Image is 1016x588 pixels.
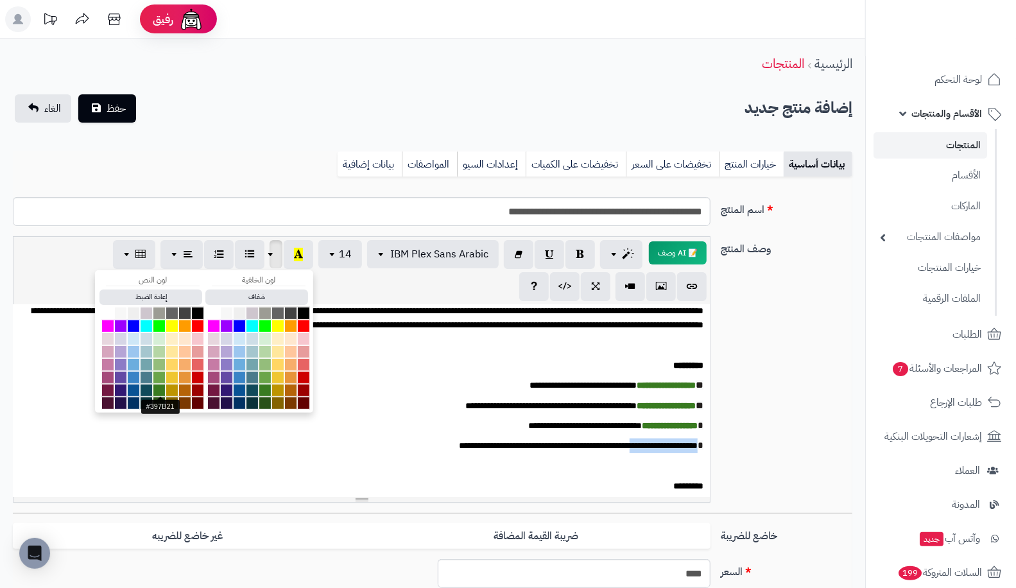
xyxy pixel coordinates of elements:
[716,523,857,544] label: خاضع للضريبة
[153,12,173,27] span: رفيق
[390,246,488,262] span: IBM Plex Sans Arabic
[141,400,180,414] div: #397B21
[34,6,66,35] a: تحديثات المنصة
[814,54,852,73] a: الرئيسية
[874,489,1008,520] a: المدونة
[212,275,306,286] div: لون الخلفية
[955,462,980,480] span: العملاء
[952,325,982,343] span: الطلبات
[367,240,499,268] button: IBM Plex Sans Arabic
[106,275,200,286] div: لون النص
[44,101,61,116] span: الغاء
[920,532,943,546] span: جديد
[874,319,1008,350] a: الطلبات
[402,151,457,177] a: المواصفات
[784,151,852,177] a: بيانات أساسية
[884,428,982,445] span: إشعارات التحويلات البنكية
[891,359,982,377] span: المراجعات والأسئلة
[929,10,1004,37] img: logo-2.png
[526,151,626,177] a: تخفيضات على الكميات
[911,105,982,123] span: الأقسام والمنتجات
[626,151,719,177] a: تخفيضات على السعر
[874,557,1008,588] a: السلات المتروكة199
[934,71,982,89] span: لوحة التحكم
[15,94,71,123] a: الغاء
[874,421,1008,452] a: إشعارات التحويلات البنكية
[716,236,857,257] label: وصف المنتج
[13,523,362,549] label: غير خاضع للضريبه
[918,530,980,548] span: وآتس آب
[874,455,1008,486] a: العملاء
[874,254,987,282] a: خيارات المنتجات
[874,523,1008,554] a: وآتس آبجديد
[338,151,402,177] a: بيانات إضافية
[457,151,526,177] a: إعدادات السيو
[952,496,980,514] span: المدونة
[874,387,1008,418] a: طلبات الإرجاع
[874,132,987,159] a: المنتجات
[719,151,784,177] a: خيارات المنتج
[716,197,857,218] label: اسم المنتج
[874,193,987,220] a: الماركات
[19,538,50,569] div: Open Intercom Messenger
[874,353,1008,384] a: المراجعات والأسئلة7
[716,559,857,580] label: السعر
[897,564,982,582] span: السلات المتروكة
[649,241,707,264] button: 📝 AI وصف
[874,285,987,313] a: الملفات الرقمية
[99,290,202,305] button: إعادة الضبط
[107,101,126,116] span: حفظ
[339,246,352,262] span: 14
[893,362,908,376] span: 7
[874,162,987,189] a: الأقسام
[318,240,362,268] button: 14
[205,290,308,305] button: شفاف
[930,393,982,411] span: طلبات الإرجاع
[762,54,804,73] a: المنتجات
[874,64,1008,95] a: لوحة التحكم
[178,6,204,32] img: ai-face.png
[745,95,852,121] h2: إضافة منتج جديد
[78,94,136,123] button: حفظ
[362,523,711,549] label: ضريبة القيمة المضافة
[899,566,922,580] span: 199
[874,223,987,251] a: مواصفات المنتجات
